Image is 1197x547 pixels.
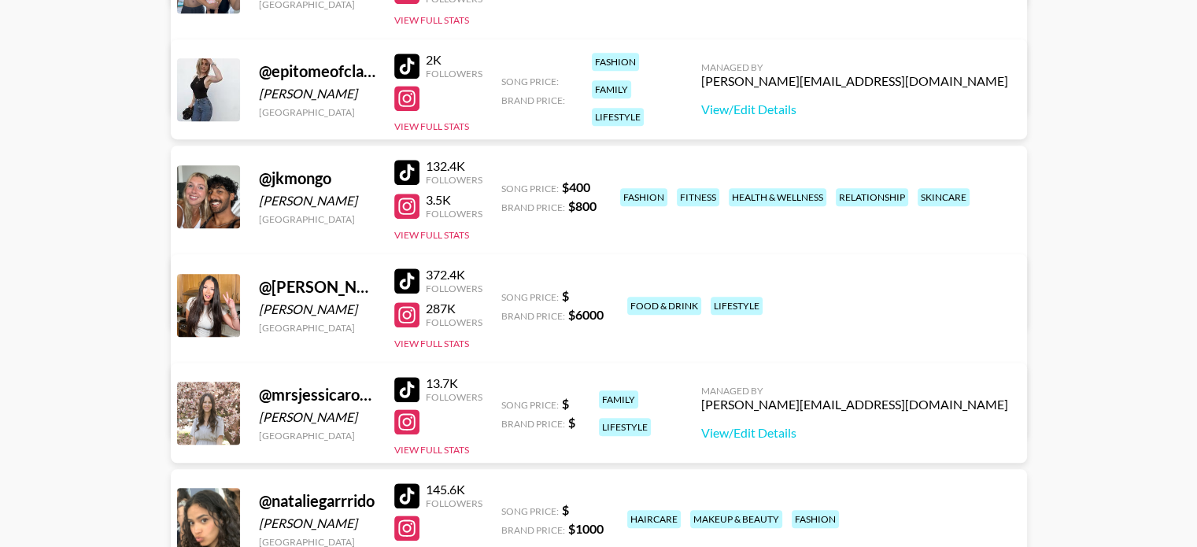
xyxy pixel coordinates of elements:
div: lifestyle [592,108,644,126]
strong: $ [562,396,569,411]
span: Brand Price: [501,524,565,536]
div: Managed By [701,61,1008,73]
span: Brand Price: [501,201,565,213]
div: [PERSON_NAME] [259,516,375,531]
span: Song Price: [501,399,559,411]
div: 145.6K [426,482,482,497]
div: lifestyle [711,297,763,315]
div: [PERSON_NAME] [259,409,375,425]
div: Followers [426,174,482,186]
div: [GEOGRAPHIC_DATA] [259,430,375,442]
div: lifestyle [599,418,651,436]
div: Followers [426,497,482,509]
div: fashion [792,510,839,528]
button: View Full Stats [394,444,469,456]
a: View/Edit Details [701,425,1008,441]
div: 13.7K [426,375,482,391]
div: [GEOGRAPHIC_DATA] [259,106,375,118]
strong: $ 6000 [568,307,604,322]
div: [GEOGRAPHIC_DATA] [259,213,375,225]
div: [PERSON_NAME][EMAIL_ADDRESS][DOMAIN_NAME] [701,73,1008,89]
strong: $ [562,502,569,517]
div: Managed By [701,385,1008,397]
span: Song Price: [501,505,559,517]
div: relationship [836,188,908,206]
div: food & drink [627,297,701,315]
div: fitness [677,188,719,206]
button: View Full Stats [394,120,469,132]
span: Brand Price: [501,310,565,322]
div: fashion [592,53,639,71]
strong: $ 400 [562,179,590,194]
div: Followers [426,391,482,403]
div: [PERSON_NAME] [259,193,375,209]
div: @ epitomeofclassic [259,61,375,81]
a: View/Edit Details [701,102,1008,117]
div: family [599,390,638,408]
span: Song Price: [501,76,559,87]
div: @ [PERSON_NAME].[PERSON_NAME] [259,277,375,297]
div: [PERSON_NAME] [259,301,375,317]
span: Song Price: [501,291,559,303]
div: Followers [426,283,482,294]
div: 287K [426,301,482,316]
span: Brand Price: [501,94,565,106]
strong: $ [562,288,569,303]
div: @ nataliegarrrido [259,491,375,511]
span: Song Price: [501,183,559,194]
div: skincare [918,188,970,206]
div: fashion [620,188,667,206]
button: View Full Stats [394,229,469,241]
div: [PERSON_NAME][EMAIL_ADDRESS][DOMAIN_NAME] [701,397,1008,412]
button: View Full Stats [394,14,469,26]
div: 132.4K [426,158,482,174]
div: makeup & beauty [690,510,782,528]
div: Followers [426,316,482,328]
div: haircare [627,510,681,528]
strong: $ [568,415,575,430]
div: Followers [426,68,482,79]
strong: $ 800 [568,198,597,213]
strong: $ 1000 [568,521,604,536]
div: 3.5K [426,192,482,208]
div: @ mrsjessicaroberts [259,385,375,405]
span: Brand Price: [501,418,565,430]
div: family [592,80,631,98]
div: Followers [426,208,482,220]
div: @ jkmongo [259,168,375,188]
div: [PERSON_NAME] [259,86,375,102]
div: [GEOGRAPHIC_DATA] [259,322,375,334]
button: View Full Stats [394,338,469,349]
div: 2K [426,52,482,68]
div: health & wellness [729,188,826,206]
div: 372.4K [426,267,482,283]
